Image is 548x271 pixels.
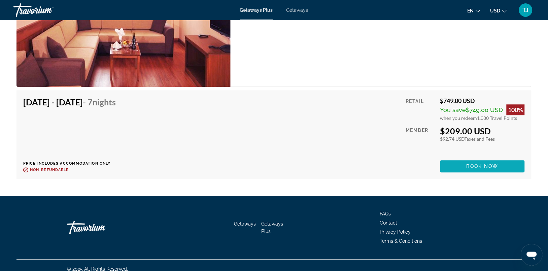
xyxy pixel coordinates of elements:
[380,220,398,226] a: Contact
[440,115,477,121] span: when you redeem
[507,104,525,115] div: 100%
[67,217,134,238] a: Go Home
[93,97,116,107] span: Nights
[286,7,308,13] a: Getaways
[234,221,256,227] a: Getaways
[23,161,121,166] p: Price includes accommodation only
[13,1,81,19] a: Travorium
[521,244,543,266] iframe: Кнопка запуска окна обмена сообщениями
[465,136,495,142] span: Taxes and Fees
[467,164,499,169] span: Book now
[468,8,474,13] span: en
[83,97,116,107] span: - 7
[490,6,507,15] button: Change currency
[466,106,503,113] span: $749.00 USD
[240,7,273,13] a: Getaways Plus
[440,136,525,142] div: $92.74 USD
[440,97,525,104] div: $749.00 USD
[523,7,529,13] span: TJ
[30,168,69,172] span: Non-refundable
[440,160,525,172] button: Book now
[440,106,466,113] span: You save
[262,221,283,234] a: Getaways Plus
[380,211,391,216] a: FAQs
[490,8,501,13] span: USD
[468,6,480,15] button: Change language
[406,126,435,155] div: Member
[477,115,517,121] span: 1,080 Travel Points
[23,97,116,107] h4: [DATE] - [DATE]
[440,126,525,136] div: $209.00 USD
[380,229,411,235] a: Privacy Policy
[380,238,422,244] a: Terms & Conditions
[517,3,535,17] button: User Menu
[406,97,435,121] div: Retail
